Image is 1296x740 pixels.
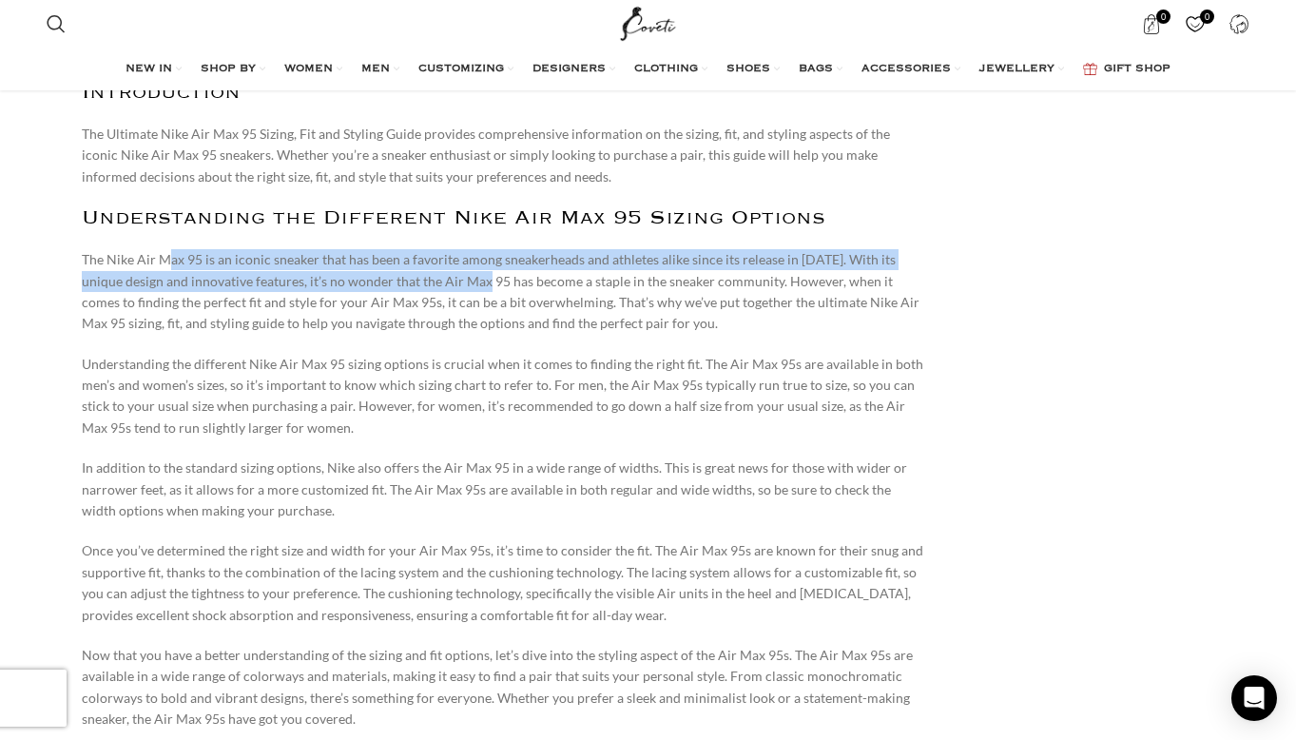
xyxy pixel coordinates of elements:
[979,50,1064,88] a: JEWELLERY
[726,50,780,88] a: SHOES
[126,50,182,88] a: NEW IN
[82,458,925,521] p: In addition to the standard sizing options, Nike also offers the Air Max 95 in a wide range of wi...
[634,50,707,88] a: CLOTHING
[799,62,833,77] span: BAGS
[1132,5,1171,43] a: 0
[82,206,925,230] h2: Understanding the Different Nike Air Max 95 Sizing Options
[82,124,925,187] p: The Ultimate Nike Air Max 95 Sizing, Fit and Styling Guide provides comprehensive information on ...
[201,50,265,88] a: SHOP BY
[361,62,390,77] span: MEN
[82,540,925,626] p: Once you’ve determined the right size and width for your Air Max 95s, it’s time to consider the f...
[284,50,342,88] a: WOMEN
[284,62,333,77] span: WOMEN
[979,62,1054,77] span: JEWELLERY
[418,62,504,77] span: CUSTOMIZING
[532,50,615,88] a: DESIGNERS
[799,50,842,88] a: BAGS
[1176,5,1215,43] div: My Wishlist
[361,50,399,88] a: MEN
[726,62,770,77] span: SHOES
[82,249,925,335] p: The Nike Air Max 95 is an iconic sneaker that has been a favorite among sneakerheads and athletes...
[1200,10,1214,24] span: 0
[126,62,172,77] span: NEW IN
[1156,10,1170,24] span: 0
[1083,50,1170,88] a: GIFT SHOP
[532,62,606,77] span: DESIGNERS
[1083,63,1097,75] img: GiftBag
[37,5,75,43] a: Search
[634,62,698,77] span: CLOTHING
[861,62,951,77] span: ACCESSORIES
[82,354,925,439] p: Understanding the different Nike Air Max 95 sizing options is crucial when it comes to finding th...
[861,50,960,88] a: ACCESSORIES
[82,81,925,105] h2: Introduction
[201,62,256,77] span: SHOP BY
[1231,675,1277,721] div: Open Intercom Messenger
[37,50,1259,88] div: Main navigation
[1104,62,1170,77] span: GIFT SHOP
[82,645,925,730] p: Now that you have a better understanding of the sizing and fit options, let’s dive into the styli...
[418,50,513,88] a: CUSTOMIZING
[616,14,680,30] a: Site logo
[1176,5,1215,43] a: 0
